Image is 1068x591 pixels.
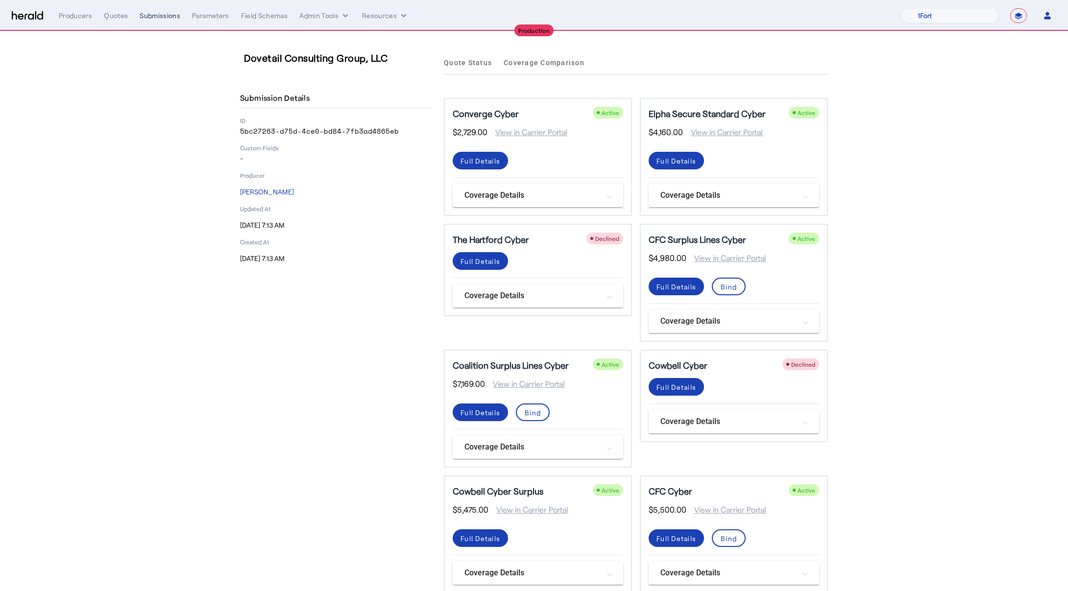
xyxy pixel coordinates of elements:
[485,378,565,390] span: View in Carrier Portal
[240,187,432,197] p: [PERSON_NAME]
[602,361,619,368] span: Active
[602,487,619,494] span: Active
[453,233,529,246] h5: The Hartford Cyber
[453,284,623,307] mat-expansion-panel-header: Coverage Details
[299,11,350,21] button: internal dropdown menu
[240,92,314,104] h4: Submission Details
[461,156,500,166] div: Full Details
[240,117,432,124] p: ID
[453,504,488,516] span: $5,475.00
[487,126,567,138] span: View in Carrier Portal
[244,51,436,65] h3: Dovetail Consulting Group, LLC
[649,410,819,433] mat-expansion-panel-header: Coverage Details
[140,11,180,21] div: Submissions
[240,144,432,152] p: Custom Fields
[686,504,766,516] span: View in Carrier Portal
[240,238,432,246] p: Created At
[721,533,737,544] div: Bind
[453,403,508,421] button: Full Details
[453,561,623,585] mat-expansion-panel-header: Coverage Details
[712,278,746,295] button: Bind
[464,441,600,453] mat-panel-title: Coverage Details
[241,11,288,21] div: Field Schemas
[464,290,600,302] mat-panel-title: Coverage Details
[798,109,815,116] span: Active
[240,171,432,179] p: Producer
[453,358,569,372] h5: Coalition Surplus Lines Cyber
[453,252,508,270] button: Full Details
[660,315,796,327] mat-panel-title: Coverage Details
[240,220,432,230] p: [DATE] 7:13 AM
[104,11,128,21] div: Quotes
[649,252,686,264] span: $4,980.00
[660,567,796,579] mat-panel-title: Coverage Details
[362,11,409,21] button: Resources dropdown menu
[660,416,796,427] mat-panel-title: Coverage Details
[602,109,619,116] span: Active
[444,51,492,74] a: Quote Status
[59,11,92,21] div: Producers
[649,278,704,295] button: Full Details
[656,382,696,392] div: Full Details
[649,107,766,120] h5: Elpha Secure Standard Cyber
[649,309,819,333] mat-expansion-panel-header: Coverage Details
[453,107,519,120] h5: Converge Cyber
[240,154,432,164] p: -
[798,487,815,494] span: Active
[444,59,492,66] span: Quote Status
[192,11,229,21] div: Parameters
[504,51,584,74] a: Coverage Comparison
[240,126,432,136] p: 5bc27263-d75d-4ce0-bd84-7fb3ad4865eb
[453,378,485,390] span: $7,169.00
[649,358,707,372] h5: Cowbell Cyber
[464,567,600,579] mat-panel-title: Coverage Details
[453,184,623,207] mat-expansion-panel-header: Coverage Details
[656,533,696,544] div: Full Details
[649,233,746,246] h5: CFC Surplus Lines Cyber
[721,282,737,292] div: Bind
[656,282,696,292] div: Full Details
[240,205,432,213] p: Updated At
[649,529,704,547] button: Full Details
[798,235,815,242] span: Active
[461,407,500,418] div: Full Details
[516,403,550,421] button: Bind
[649,184,819,207] mat-expansion-panel-header: Coverage Details
[453,126,487,138] span: $2,729.00
[461,256,500,266] div: Full Details
[686,252,766,264] span: View in Carrier Portal
[464,189,600,201] mat-panel-title: Coverage Details
[649,561,819,585] mat-expansion-panel-header: Coverage Details
[649,378,704,396] button: Full Details
[488,504,568,516] span: View in Carrier Portal
[649,126,683,138] span: $4,160.00
[656,156,696,166] div: Full Details
[683,126,763,138] span: View in Carrier Portal
[660,189,796,201] mat-panel-title: Coverage Details
[453,435,623,459] mat-expansion-panel-header: Coverage Details
[649,504,686,516] span: $5,500.00
[461,533,500,544] div: Full Details
[649,152,704,169] button: Full Details
[12,11,43,21] img: Herald Logo
[525,407,541,418] div: Bind
[240,254,432,263] p: [DATE] 7:13 AM
[453,484,543,498] h5: Cowbell Cyber Surplus
[712,529,746,547] button: Bind
[595,235,619,242] span: Declined
[649,484,692,498] h5: CFC Cyber
[791,361,815,368] span: Declined
[514,24,554,36] div: Production
[453,152,508,169] button: Full Details
[453,529,508,547] button: Full Details
[504,59,584,66] span: Coverage Comparison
